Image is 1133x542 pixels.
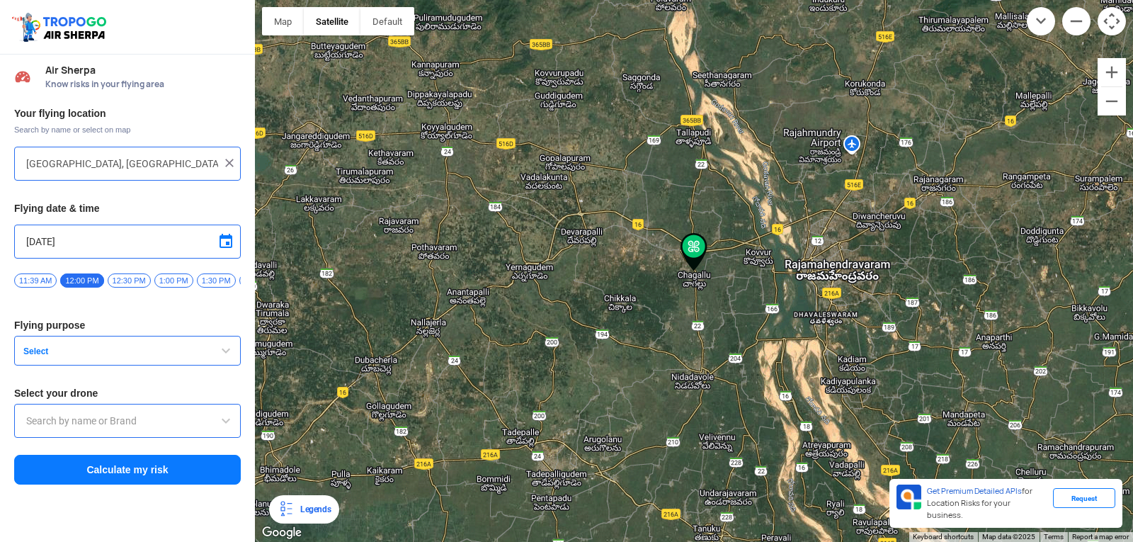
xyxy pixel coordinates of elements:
[1027,7,1055,35] button: Move down
[1062,7,1091,35] button: Zoom out
[262,7,304,35] button: Show street map
[108,273,151,288] span: 12:30 PM
[154,273,193,288] span: 1:00 PM
[1072,533,1129,541] a: Report a map error
[278,501,295,518] img: Legends
[1053,488,1115,508] div: Request
[26,233,229,250] input: Select Date
[14,203,241,213] h3: Flying date & time
[1044,533,1064,541] a: Terms
[14,455,241,485] button: Calculate my risk
[197,273,236,288] span: 1:30 PM
[304,7,360,35] button: Show satellite imagery
[295,501,331,518] div: Legends
[1098,7,1126,35] button: Map camera controls
[18,346,195,357] span: Select
[26,155,218,172] input: Search your flying location
[26,412,229,429] input: Search by name or Brand
[1098,87,1126,115] button: Zoom out
[45,64,241,76] span: Air Sherpa
[927,486,1022,496] span: Get Premium Detailed APIs
[11,11,111,43] img: ic_tgdronemaps.svg
[45,79,241,90] span: Know risks in your flying area
[921,485,1053,522] div: for Location Risks for your business.
[60,273,103,288] span: 12:00 PM
[14,320,241,330] h3: Flying purpose
[258,524,305,542] img: Google
[14,124,241,135] span: Search by name or select on map
[896,485,921,509] img: Premium APIs
[14,336,241,366] button: Select
[14,388,241,398] h3: Select your drone
[222,156,237,170] img: ic_close.png
[258,524,305,542] a: Open this area in Google Maps (opens a new window)
[913,532,974,542] button: Keyboard shortcuts
[1098,58,1126,86] button: Zoom in
[982,533,1035,541] span: Map data ©2025
[239,273,278,288] span: 2:00 PM
[14,108,241,118] h3: Your flying location
[14,68,31,85] img: Risk Scores
[14,273,57,288] span: 11:39 AM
